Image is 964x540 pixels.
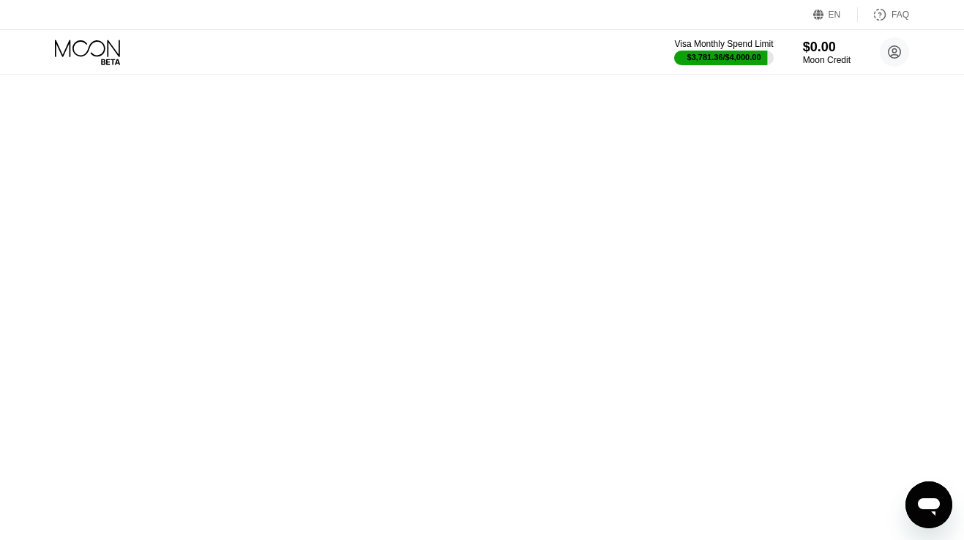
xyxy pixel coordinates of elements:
iframe: Кнопка запуска окна обмена сообщениями [905,481,952,528]
div: Visa Monthly Spend Limit [674,39,773,49]
div: FAQ [892,10,909,20]
div: EN [813,7,858,22]
div: $0.00Moon Credit [803,40,851,65]
div: $0.00 [803,40,851,55]
div: $3,781.36 / $4,000.00 [687,53,761,62]
div: FAQ [858,7,909,22]
div: Moon Credit [803,55,851,65]
div: EN [829,10,841,20]
div: Visa Monthly Spend Limit$3,781.36/$4,000.00 [674,39,773,65]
